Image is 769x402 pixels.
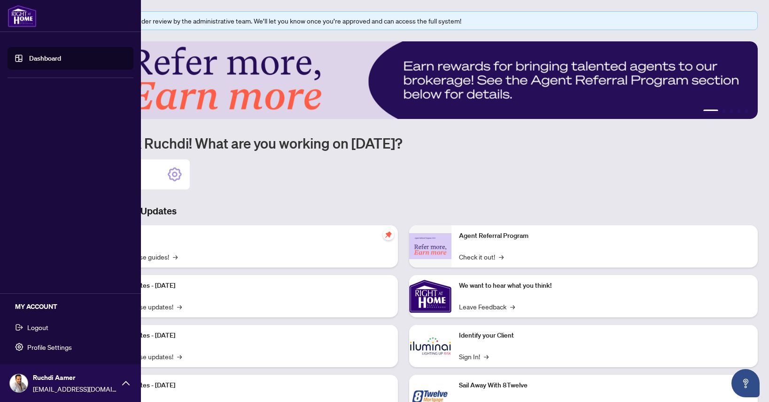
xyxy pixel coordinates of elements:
p: We want to hear what you think! [459,281,751,291]
button: 3 [730,110,733,113]
h3: Brokerage & Industry Updates [49,205,758,218]
h1: Welcome back Ruchdi! What are you working on [DATE]? [49,134,758,152]
span: → [177,351,182,362]
img: Profile Icon [10,374,28,392]
button: Open asap [731,369,760,397]
span: → [499,252,504,262]
p: Agent Referral Program [459,231,751,241]
span: pushpin [383,229,394,240]
p: Sail Away With 8Twelve [459,380,751,391]
img: We want to hear what you think! [409,275,451,317]
img: Agent Referral Program [409,233,451,259]
span: Logout [27,320,48,335]
span: [EMAIL_ADDRESS][DOMAIN_NAME] [33,384,117,394]
button: 1 [703,110,718,113]
img: Slide 0 [49,41,758,119]
span: → [177,301,182,312]
span: Ruchdi Aamer [33,372,117,383]
a: Dashboard [29,54,61,63]
button: 5 [745,110,748,113]
p: Identify your Client [459,331,751,341]
button: Profile Settings [8,339,133,355]
p: Platform Updates - [DATE] [99,281,390,291]
span: Profile Settings [27,339,72,355]
img: Identify your Client [409,325,451,367]
span: → [484,351,489,362]
p: Platform Updates - [DATE] [99,331,390,341]
button: 2 [722,110,726,113]
h5: MY ACCOUNT [15,301,133,312]
span: → [173,252,178,262]
div: Your profile is currently under review by the administrative team. We’ll let you know once you’re... [65,16,752,26]
p: Platform Updates - [DATE] [99,380,390,391]
img: logo [8,5,37,27]
a: Sign In!→ [459,351,489,362]
a: Leave Feedback→ [459,301,515,312]
button: Logout [8,319,133,335]
a: Check it out!→ [459,252,504,262]
button: 4 [737,110,741,113]
p: Self-Help [99,231,390,241]
span: → [510,301,515,312]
